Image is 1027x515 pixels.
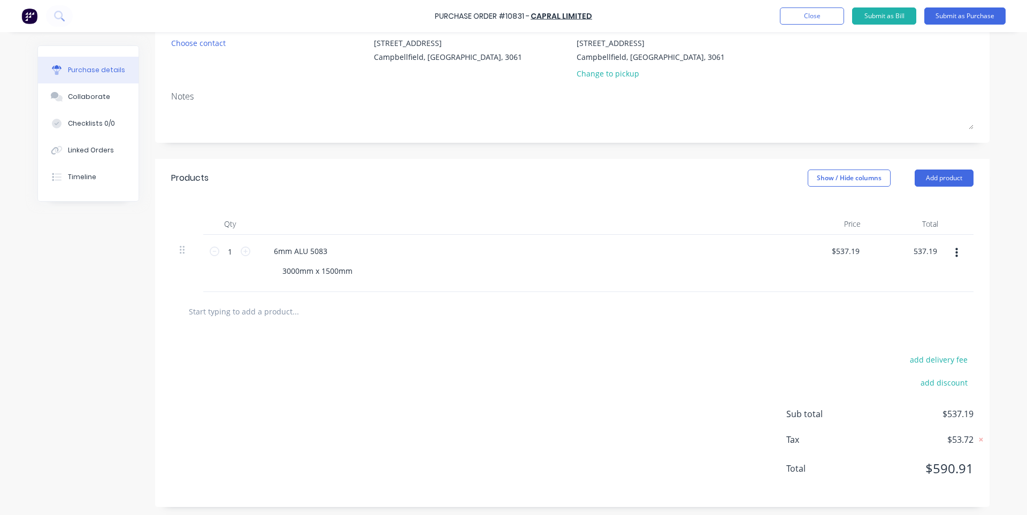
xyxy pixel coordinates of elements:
span: Sub total [786,408,867,420]
span: $537.19 [867,408,974,420]
button: Add product [915,170,974,187]
span: $590.91 [867,459,974,478]
span: Tax [786,433,867,446]
div: [STREET_ADDRESS] [577,37,725,49]
button: Show / Hide columns [808,170,891,187]
button: Linked Orders [38,137,139,164]
div: Purchase details [68,65,125,75]
span: $53.72 [867,433,974,446]
div: Timeline [68,172,96,182]
div: Campbellfield, [GEOGRAPHIC_DATA], 3061 [577,51,725,63]
button: Purchase details [38,57,139,83]
div: Change to pickup [577,68,725,79]
div: 3000mm x 1500mm [274,263,361,279]
button: Submit as Bill [852,7,916,25]
div: Notes [171,90,974,103]
div: Collaborate [68,92,110,102]
button: add delivery fee [903,352,974,366]
button: Submit as Purchase [924,7,1006,25]
div: Total [869,213,947,235]
input: Start typing to add a product... [188,301,402,322]
div: Checklists 0/0 [68,119,115,128]
div: Campbellfield, [GEOGRAPHIC_DATA], 3061 [374,51,522,63]
button: Timeline [38,164,139,190]
div: Linked Orders [68,145,114,155]
div: Products [171,172,209,185]
div: [STREET_ADDRESS] [374,37,522,49]
div: Price [792,213,869,235]
img: Factory [21,8,37,24]
a: Capral Limited [531,11,592,21]
button: add discount [914,375,974,389]
div: Choose contact [171,37,226,49]
div: Purchase Order #10831 - [435,11,530,22]
button: Checklists 0/0 [38,110,139,137]
div: Qty [203,213,257,235]
div: 6mm ALU 5083 [265,243,336,259]
button: Close [780,7,844,25]
button: Collaborate [38,83,139,110]
span: Total [786,462,867,475]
